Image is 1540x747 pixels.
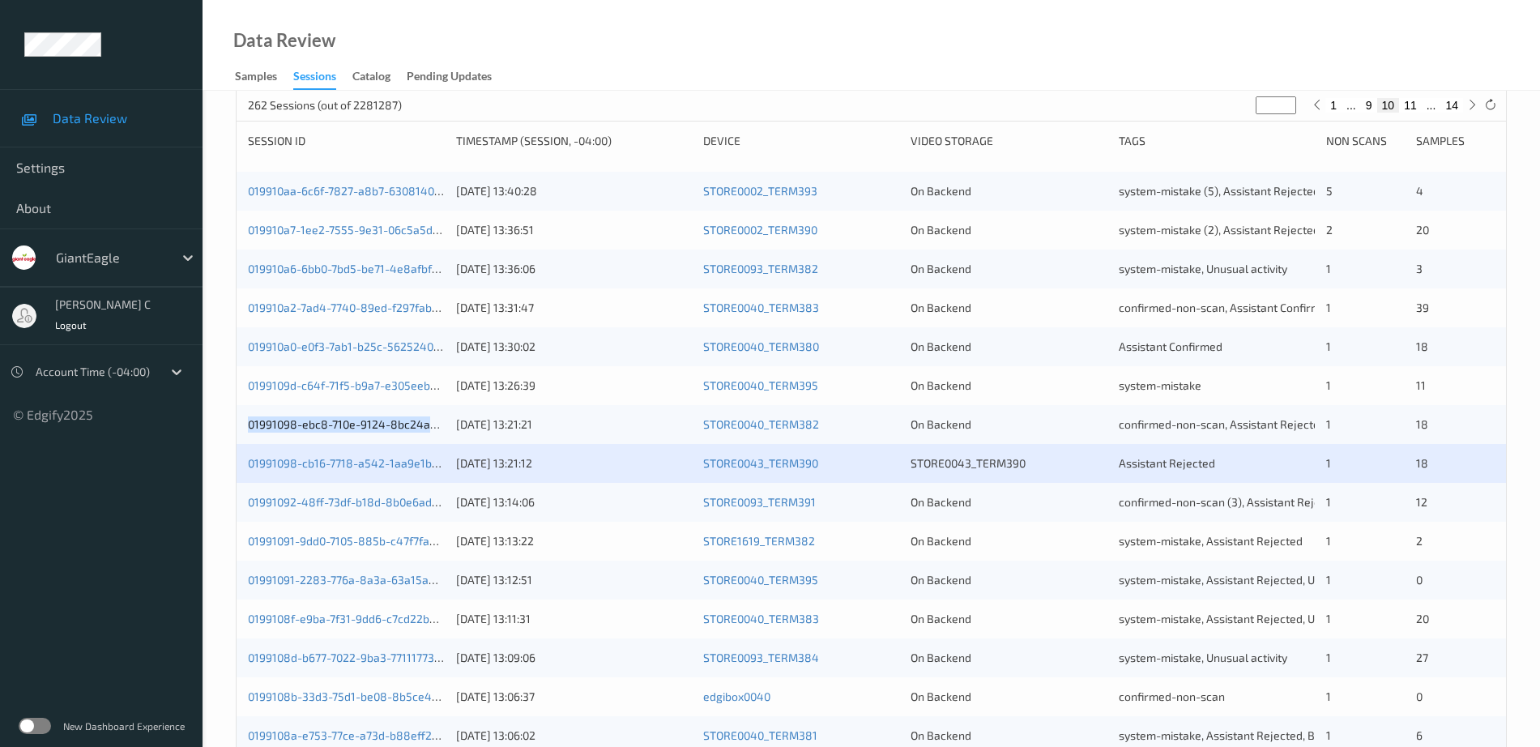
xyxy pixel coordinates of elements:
[1119,378,1201,392] span: system-mistake
[703,456,818,470] a: STORE0043_TERM390
[352,68,390,88] div: Catalog
[456,261,692,277] div: [DATE] 13:36:06
[703,651,819,664] a: STORE0093_TERM384
[456,728,692,744] div: [DATE] 13:06:02
[456,133,692,149] div: Timestamp (Session, -04:00)
[911,728,1107,744] div: On Backend
[911,339,1107,355] div: On Backend
[407,68,492,88] div: Pending Updates
[1119,223,1440,237] span: system-mistake (2), Assistant Rejected (2), Unusual activity (2)
[1377,98,1400,113] button: 10
[911,611,1107,627] div: On Backend
[703,728,817,742] a: STORE0040_TERM381
[248,378,461,392] a: 0199109d-c64f-71f5-b9a7-e305eeb8b35f
[248,262,464,275] a: 019910a6-6bb0-7bd5-be71-4e8afbf28142
[1119,133,1316,149] div: Tags
[233,32,335,49] div: Data Review
[248,534,463,548] a: 01991091-9dd0-7105-885b-c47f7fa8a33d
[248,223,463,237] a: 019910a7-1ee2-7555-9e31-06c5a5d3515d
[1119,301,1423,314] span: confirmed-non-scan, Assistant Confirmed, failed to recover
[456,378,692,394] div: [DATE] 13:26:39
[1416,573,1423,587] span: 0
[248,184,467,198] a: 019910aa-6c6f-7827-a8b7-630814040578
[456,222,692,238] div: [DATE] 13:36:51
[911,455,1107,472] div: STORE0043_TERM390
[1440,98,1463,113] button: 14
[1416,651,1428,664] span: 27
[911,650,1107,666] div: On Backend
[1416,262,1423,275] span: 3
[1326,262,1331,275] span: 1
[703,223,817,237] a: STORE0002_TERM390
[293,68,336,90] div: Sessions
[703,689,770,703] a: edgibox0040
[911,378,1107,394] div: On Backend
[1416,301,1429,314] span: 39
[248,728,462,742] a: 0199108a-e753-77ce-a73d-b88eff2a3f3b
[1326,612,1331,625] span: 1
[703,378,818,392] a: STORE0040_TERM395
[456,689,692,705] div: [DATE] 13:06:37
[248,689,467,703] a: 0199108b-33d3-75d1-be08-8b5ce4b76f60
[911,133,1107,149] div: Video Storage
[352,66,407,88] a: Catalog
[911,261,1107,277] div: On Backend
[1416,456,1428,470] span: 18
[1326,495,1331,509] span: 1
[1416,184,1423,198] span: 4
[1416,339,1428,353] span: 18
[703,262,818,275] a: STORE0093_TERM382
[456,650,692,666] div: [DATE] 13:09:06
[248,301,462,314] a: 019910a2-7ad4-7740-89ed-f297fabf32ee
[293,66,352,90] a: Sessions
[703,417,819,431] a: STORE0040_TERM382
[1416,612,1429,625] span: 20
[911,416,1107,433] div: On Backend
[456,339,692,355] div: [DATE] 13:30:02
[1326,456,1331,470] span: 1
[456,572,692,588] div: [DATE] 13:12:51
[456,494,692,510] div: [DATE] 13:14:06
[248,339,466,353] a: 019910a0-e0f3-7ab1-b25c-5625240837c4
[1416,223,1429,237] span: 20
[1326,301,1331,314] span: 1
[911,689,1107,705] div: On Backend
[1326,417,1331,431] span: 1
[1325,98,1342,113] button: 1
[1416,417,1428,431] span: 18
[911,222,1107,238] div: On Backend
[1326,339,1331,353] span: 1
[1326,573,1331,587] span: 1
[456,416,692,433] div: [DATE] 13:21:21
[248,456,464,470] a: 01991098-cb16-7718-a542-1aa9e1b5a2e9
[456,455,692,472] div: [DATE] 13:21:12
[1416,378,1426,392] span: 11
[1119,651,1287,664] span: system-mistake, Unusual activity
[1326,534,1331,548] span: 1
[1119,184,1423,198] span: system-mistake (5), Assistant Rejected (5), Unusual activity
[235,66,293,88] a: Samples
[1326,133,1405,149] div: Non Scans
[1326,378,1331,392] span: 1
[235,68,277,88] div: Samples
[1342,98,1361,113] button: ...
[456,183,692,199] div: [DATE] 13:40:28
[703,495,816,509] a: STORE0093_TERM391
[1119,728,1328,742] span: system-mistake, Assistant Rejected, Bag
[1119,456,1215,470] span: Assistant Rejected
[1119,534,1303,548] span: system-mistake, Assistant Rejected
[1119,573,1389,587] span: system-mistake, Assistant Rejected, Unusual activity
[456,533,692,549] div: [DATE] 13:13:22
[911,183,1107,199] div: On Backend
[248,495,464,509] a: 01991092-48ff-73df-b18d-8b0e6ad9005b
[703,301,819,314] a: STORE0040_TERM383
[1361,98,1377,113] button: 9
[1416,728,1423,742] span: 6
[1119,417,1529,431] span: confirmed-non-scan, Assistant Rejected, product recovered, recovered product
[703,612,819,625] a: STORE0040_TERM383
[248,573,467,587] a: 01991091-2283-776a-8a3a-63a15a42984f
[248,612,460,625] a: 0199108f-e9ba-7f31-9dd6-c7cd22b29718
[248,97,402,113] p: 262 Sessions (out of 2281287)
[1422,98,1441,113] button: ...
[1416,689,1423,703] span: 0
